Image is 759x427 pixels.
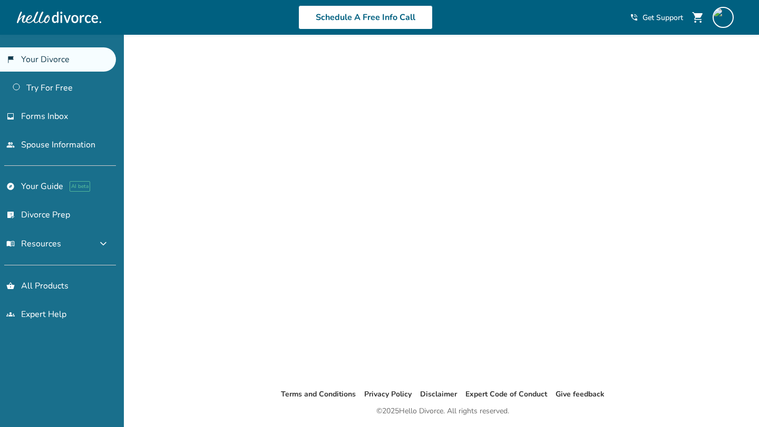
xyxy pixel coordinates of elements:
[6,282,15,290] span: shopping_basket
[298,5,433,29] a: Schedule A Free Info Call
[21,111,68,122] span: Forms Inbox
[6,55,15,64] span: flag_2
[6,240,15,248] span: menu_book
[6,182,15,191] span: explore
[630,13,683,23] a: phone_in_talkGet Support
[364,389,412,399] a: Privacy Policy
[6,141,15,149] span: people
[465,389,547,399] a: Expert Code of Conduct
[630,13,638,22] span: phone_in_talk
[6,112,15,121] span: inbox
[281,389,356,399] a: Terms and Conditions
[6,238,61,250] span: Resources
[6,310,15,319] span: groups
[376,405,509,418] div: © 2025 Hello Divorce. All rights reserved.
[70,181,90,192] span: AI beta
[97,237,110,250] span: expand_more
[556,388,605,401] li: Give feedback
[643,13,683,23] span: Get Support
[6,211,15,219] span: list_alt_check
[713,7,734,28] img: thorton05@gmail.com
[420,388,457,401] li: Disclaimer
[692,11,704,24] span: shopping_cart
